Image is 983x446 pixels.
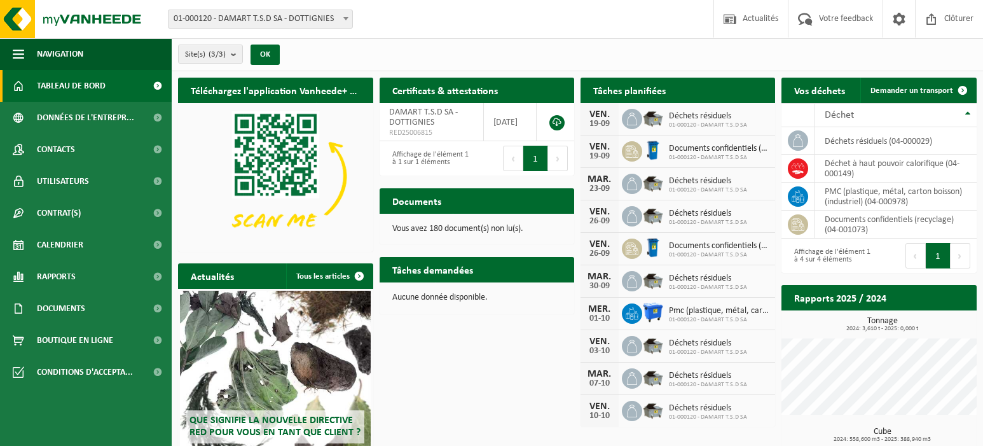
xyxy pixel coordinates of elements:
[587,314,612,323] div: 01-10
[669,176,747,186] span: Déchets résiduels
[642,172,664,193] img: WB-5000-GAL-GY-01
[587,337,612,347] div: VEN.
[37,261,76,293] span: Rapports
[860,78,975,103] a: Demander un transport
[37,134,75,165] span: Contacts
[587,142,612,152] div: VEN.
[642,139,664,161] img: WB-0240-HPE-BE-09
[669,241,769,251] span: Documents confidentiels (recyclage)
[587,272,612,282] div: MAR.
[37,70,106,102] span: Tableau de bord
[788,428,977,443] h3: Cube
[669,338,747,349] span: Déchets résiduels
[189,415,361,438] span: Que signifie la nouvelle directive RED pour vous en tant que client ?
[587,239,612,249] div: VEN.
[669,209,747,219] span: Déchets résiduels
[669,284,747,291] span: 01-000120 - DAMART T.S.D SA
[386,144,471,172] div: Affichage de l'élément 1 à 1 sur 1 éléments
[587,207,612,217] div: VEN.
[669,414,747,421] span: 01-000120 - DAMART T.S.D SA
[37,165,89,197] span: Utilisateurs
[392,293,562,302] p: Aucune donnée disponible.
[642,399,664,421] img: WB-5000-GAL-GY-01
[669,219,747,226] span: 01-000120 - DAMART T.S.D SA
[669,403,747,414] span: Déchets résiduels
[669,122,747,129] span: 01-000120 - DAMART T.S.D SA
[587,152,612,161] div: 19-09
[642,334,664,356] img: WB-5000-GAL-GY-01
[587,120,612,129] div: 19-09
[788,326,977,332] span: 2024: 3,610 t - 2025: 0,000 t
[37,102,134,134] span: Données de l'entrepr...
[669,111,747,122] span: Déchets résiduels
[866,310,975,335] a: Consulter les rapports
[168,10,352,28] span: 01-000120 - DAMART T.S.D SA - DOTTIGNIES
[642,269,664,291] img: WB-5000-GAL-GY-01
[380,257,486,282] h2: Tâches demandées
[642,107,664,129] img: WB-5000-GAL-GY-01
[251,45,280,65] button: OK
[669,251,769,259] span: 01-000120 - DAMART T.S.D SA
[788,242,872,270] div: Affichage de l'élément 1 à 4 sur 4 éléments
[669,144,769,154] span: Documents confidentiels (recyclage)
[392,225,562,233] p: Vous avez 180 document(s) non lu(s).
[669,154,769,162] span: 01-000120 - DAMART T.S.D SA
[37,293,85,324] span: Documents
[788,436,977,443] span: 2024: 558,600 m3 - 2025: 388,940 m3
[951,243,970,268] button: Next
[669,381,747,389] span: 01-000120 - DAMART T.S.D SA
[587,109,612,120] div: VEN.
[185,45,226,64] span: Site(s)
[389,108,458,127] span: DAMART T.S.D SA - DOTTIGNIES
[781,78,858,102] h2: Vos déchets
[209,50,226,59] count: (3/3)
[389,128,474,138] span: RED25006815
[669,349,747,356] span: 01-000120 - DAMART T.S.D SA
[380,188,454,213] h2: Documents
[178,78,373,102] h2: Téléchargez l'application Vanheede+ maintenant!
[788,317,977,332] h3: Tonnage
[815,211,977,239] td: documents confidentiels (recyclage) (04-001073)
[587,401,612,412] div: VEN.
[587,185,612,193] div: 23-09
[926,243,951,268] button: 1
[587,249,612,258] div: 26-09
[587,217,612,226] div: 26-09
[815,155,977,183] td: déchet à haut pouvoir calorifique (04-000149)
[815,127,977,155] td: déchets résiduels (04-000029)
[587,347,612,356] div: 03-10
[669,371,747,381] span: Déchets résiduels
[548,146,568,171] button: Next
[178,45,243,64] button: Site(s)(3/3)
[642,302,664,323] img: WB-1100-HPE-BE-01
[523,146,548,171] button: 1
[642,204,664,226] img: WB-5000-GAL-GY-01
[581,78,678,102] h2: Tâches planifiées
[587,379,612,388] div: 07-10
[587,369,612,379] div: MAR.
[669,274,747,284] span: Déchets résiduels
[587,174,612,185] div: MAR.
[37,356,133,388] span: Conditions d'accepta...
[815,183,977,211] td: PMC (plastique, métal, carton boisson) (industriel) (04-000978)
[37,324,113,356] span: Boutique en ligne
[37,197,81,229] span: Contrat(s)
[380,78,511,102] h2: Certificats & attestations
[669,306,769,316] span: Pmc (plastique, métal, carton boisson) (industriel)
[178,103,373,249] img: Download de VHEPlus App
[642,366,664,388] img: WB-5000-GAL-GY-01
[587,412,612,421] div: 10-10
[168,10,353,29] span: 01-000120 - DAMART T.S.D SA - DOTTIGNIES
[870,87,953,95] span: Demander un transport
[642,237,664,258] img: WB-0240-HPE-BE-09
[669,316,769,324] span: 01-000120 - DAMART T.S.D SA
[484,103,537,141] td: [DATE]
[587,304,612,314] div: MER.
[37,38,83,70] span: Navigation
[587,282,612,291] div: 30-09
[905,243,926,268] button: Previous
[178,263,247,288] h2: Actualités
[37,229,83,261] span: Calendrier
[669,186,747,194] span: 01-000120 - DAMART T.S.D SA
[286,263,372,289] a: Tous les articles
